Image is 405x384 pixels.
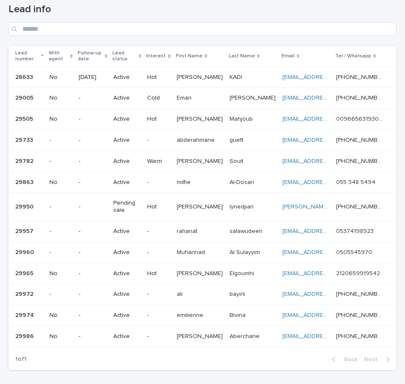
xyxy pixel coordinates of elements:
[49,158,72,165] p: -
[282,291,378,297] a: [EMAIL_ADDRESS][DOMAIN_NAME]
[8,88,397,109] tr: 2900529005 No-ActiveColdEmanEman [PERSON_NAME][PERSON_NAME] [EMAIL_ADDRESS][PERSON_NAME][DOMAIN_N...
[49,49,68,64] p: With agent
[282,312,378,318] a: [EMAIL_ADDRESS][DOMAIN_NAME]
[282,228,378,234] a: [EMAIL_ADDRESS][DOMAIN_NAME]
[113,249,140,256] p: Active
[177,289,184,298] p: ali
[336,226,375,235] p: 05374198923
[113,74,140,81] p: Active
[230,202,255,211] p: Iynedjian
[112,49,137,64] p: Lead status
[147,179,170,186] p: -
[8,109,397,130] tr: 2950529505 No-ActiveHot[PERSON_NAME][PERSON_NAME] MahjoubMahjoub [EMAIL_ADDRESS][DOMAIN_NAME] 009...
[15,268,35,277] p: 29965
[177,72,224,81] p: [PERSON_NAME]
[113,137,140,144] p: Active
[113,270,140,277] p: Active
[15,226,35,235] p: 29957
[177,331,224,340] p: [PERSON_NAME]
[177,247,207,256] p: Muhannad
[177,310,205,319] p: emilienne
[113,333,140,340] p: Active
[230,135,245,144] p: guett
[336,114,385,123] p: 00966563193063
[282,74,378,80] a: [EMAIL_ADDRESS][DOMAIN_NAME]
[8,242,397,263] tr: 2996029960 --Active-MuhannadMuhannad Al SulayyimAl Sulayyim [EMAIL_ADDRESS][DOMAIN_NAME] 05055459...
[147,228,170,235] p: -
[8,67,397,88] tr: 2863328633 No[DATE]ActiveHot[PERSON_NAME][PERSON_NAME] KADIKADI [EMAIL_ADDRESS][DOMAIN_NAME] [PHO...
[79,137,107,144] p: -
[177,268,224,277] p: [PERSON_NAME]
[177,177,192,186] p: milfie
[336,202,385,211] p: [PHONE_NUMBER]
[8,172,397,193] tr: 2986329863 No-Active-milfiemilfie Al-DosariAl-Dosari [EMAIL_ADDRESS][DOMAIN_NAME] ‭055 348 5494‬‭...
[79,333,107,340] p: -
[78,49,103,64] p: Follow-up date
[230,72,244,81] p: KADI
[230,331,261,340] p: Aberchane
[49,312,72,319] p: No
[79,249,107,256] p: -
[49,291,72,298] p: -
[147,116,170,123] p: Hot
[336,156,385,165] p: [PHONE_NUMBER]
[230,268,256,277] p: Elgoumhi
[49,179,72,186] p: No
[79,203,107,211] p: -
[147,249,170,256] p: -
[336,93,385,102] p: [PHONE_NUMBER]
[336,177,377,186] p: ‭055 348 5494‬
[339,357,357,362] span: Back
[49,203,72,211] p: -
[15,331,36,340] p: 29986
[49,333,72,340] p: No
[325,356,361,363] button: Back
[8,284,397,305] tr: 2997229972 --Active-aliali bayırlıbayırlı [EMAIL_ADDRESS][DOMAIN_NAME] [PHONE_NUMBER][PHONE_NUMBER]
[282,51,295,61] p: Email
[282,116,378,122] a: [EMAIL_ADDRESS][DOMAIN_NAME]
[15,49,39,64] p: Lead number
[8,305,397,326] tr: 2997429974 No-Active-emilienneemilienne BivinaBivina [EMAIL_ADDRESS][DOMAIN_NAME] [PHONE_NUMBER][...
[230,247,262,256] p: Al Sulayyim
[49,116,72,123] p: No
[15,289,35,298] p: 29972
[177,156,224,165] p: [PERSON_NAME]
[79,158,107,165] p: -
[230,226,264,235] p: salawudeen
[49,228,72,235] p: -
[146,51,166,61] p: Interest
[230,310,247,319] p: Bivina
[282,179,378,185] a: [EMAIL_ADDRESS][DOMAIN_NAME]
[15,93,35,102] p: 29005
[15,156,35,165] p: 29782
[230,93,277,102] p: [PERSON_NAME]
[79,228,107,235] p: -
[15,177,35,186] p: 29863
[79,74,107,81] p: [DATE]
[15,247,36,256] p: 29960
[79,291,107,298] p: -
[79,270,107,277] p: -
[15,72,35,81] p: 28633
[177,93,193,102] p: Eman
[229,51,255,61] p: Last Name
[336,289,385,298] p: [PHONE_NUMBER]
[79,179,107,186] p: -
[282,249,378,255] a: [EMAIL_ADDRESS][DOMAIN_NAME]
[282,333,378,339] a: [EMAIL_ADDRESS][DOMAIN_NAME]
[113,95,140,102] p: Active
[8,263,397,284] tr: 2996529965 No-ActiveHot[PERSON_NAME][PERSON_NAME] ElgoumhiElgoumhi [EMAIL_ADDRESS][DOMAIN_NAME] 2...
[113,291,140,298] p: Active
[147,270,170,277] p: Hot
[8,151,397,172] tr: 2978229782 --ActiveWarm[PERSON_NAME][PERSON_NAME] SouitSouit [EMAIL_ADDRESS][DOMAIN_NAME] [PHONE_...
[15,202,35,211] p: 29950
[79,95,107,102] p: -
[79,116,107,123] p: -
[8,193,397,221] tr: 2995029950 --Pending saleHot[PERSON_NAME][PERSON_NAME] IynedjianIynedjian [PERSON_NAME][EMAIL_ADD...
[335,51,371,61] p: Tel / Whatsapp
[49,249,72,256] p: -
[230,177,256,186] p: Al-Dosari
[113,312,140,319] p: Active
[230,289,247,298] p: bayırlı
[176,51,202,61] p: First Name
